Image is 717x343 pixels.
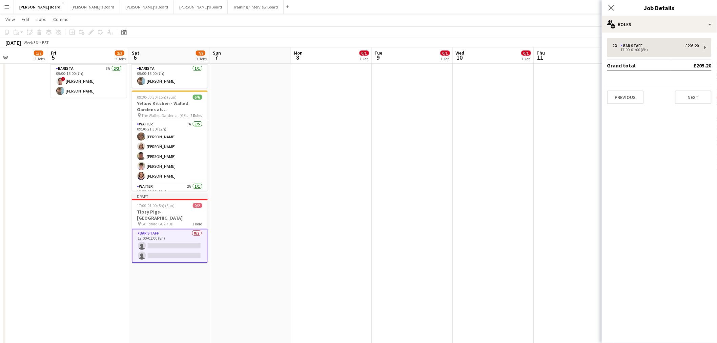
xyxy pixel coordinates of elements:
[34,51,43,56] span: 1/2
[613,48,699,52] div: 17:00-01:00 (8h)
[441,56,450,61] div: 1 Job
[293,54,303,61] span: 8
[196,51,205,56] span: 7/9
[137,203,175,208] span: 17:00-01:00 (8h) (Sun)
[132,229,208,263] app-card-role: BAR STAFF0/217:00-01:00 (8h)
[34,15,49,24] a: Jobs
[602,3,717,12] h3: Job Details
[360,56,369,61] div: 1 Job
[621,43,646,48] div: BAR STAFF
[42,40,49,45] div: BST
[607,90,644,104] button: Previous
[613,43,621,48] div: 2 x
[132,194,208,199] div: Draft
[537,50,545,56] span: Thu
[120,0,174,14] button: [PERSON_NAME]'s Board
[51,65,127,98] app-card-role: Barista3A2/209:00-16:00 (7h)![PERSON_NAME][PERSON_NAME]
[132,41,208,88] app-job-card: 09:00-16:00 (7h)1/1Tiger Lily Bus Company Tiger Lily Bus Company- [GEOGRAPHIC_DATA]1 RoleBarista1...
[192,221,202,226] span: 1 Role
[137,95,177,100] span: 09:30-00:30 (15h) (Sun)
[607,60,671,71] td: Grand total
[360,51,369,56] span: 0/1
[191,113,202,118] span: 2 Roles
[53,16,68,22] span: Comms
[685,43,699,48] div: £205.20
[51,41,127,98] app-job-card: 09:00-16:00 (7h)2/2Tiger Lily Bus Company Tiger Lily Bus Company- [GEOGRAPHIC_DATA]1 RoleBarista3...
[51,50,56,56] span: Fri
[132,65,208,88] app-card-role: Barista1/109:00-16:00 (7h)[PERSON_NAME]
[34,56,45,61] div: 2 Jobs
[193,203,202,208] span: 0/2
[228,0,284,14] button: Training / Interview Board
[374,54,383,61] span: 9
[193,95,202,100] span: 6/6
[3,15,18,24] a: View
[22,16,29,22] span: Edit
[132,209,208,221] h3: Tipsy Pigs- [GEOGRAPHIC_DATA]
[671,60,712,71] td: £205.20
[536,54,545,61] span: 11
[132,194,208,263] app-job-card: Draft17:00-01:00 (8h) (Sun)0/2Tipsy Pigs- [GEOGRAPHIC_DATA] Guildford GU2 7UP1 RoleBAR STAFF0/217...
[602,16,717,33] div: Roles
[441,51,450,56] span: 0/1
[131,54,139,61] span: 6
[132,90,208,191] app-job-card: 09:30-00:30 (15h) (Sun)6/6Yellow Kitchen - Walled Gardens at [GEOGRAPHIC_DATA] The Walled Garden ...
[61,77,65,81] span: !
[522,56,531,61] div: 1 Job
[196,56,207,61] div: 3 Jobs
[5,16,15,22] span: View
[66,0,120,14] button: [PERSON_NAME]'s Board
[132,50,139,56] span: Sat
[294,50,303,56] span: Mon
[675,90,712,104] button: Next
[19,15,32,24] a: Edit
[142,221,173,226] span: Guildford GU2 7UP
[115,51,124,56] span: 2/3
[375,50,383,56] span: Tue
[115,56,126,61] div: 2 Jobs
[213,50,221,56] span: Sun
[5,39,21,46] div: [DATE]
[212,54,221,61] span: 7
[50,54,56,61] span: 5
[132,183,208,206] app-card-role: Waiter2A1/112:30-00:30 (12h)
[14,0,66,14] button: [PERSON_NAME] Board
[521,51,531,56] span: 0/1
[36,16,46,22] span: Jobs
[456,50,465,56] span: Wed
[132,100,208,113] h3: Yellow Kitchen - Walled Gardens at [GEOGRAPHIC_DATA]
[142,113,191,118] span: The Walled Garden at [GEOGRAPHIC_DATA]
[22,40,39,45] span: Week 36
[132,120,208,183] app-card-role: Waiter7A5/509:30-21:30 (12h)[PERSON_NAME][PERSON_NAME][PERSON_NAME][PERSON_NAME][PERSON_NAME]
[50,15,71,24] a: Comms
[455,54,465,61] span: 10
[174,0,228,14] button: [PERSON_NAME]'s Board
